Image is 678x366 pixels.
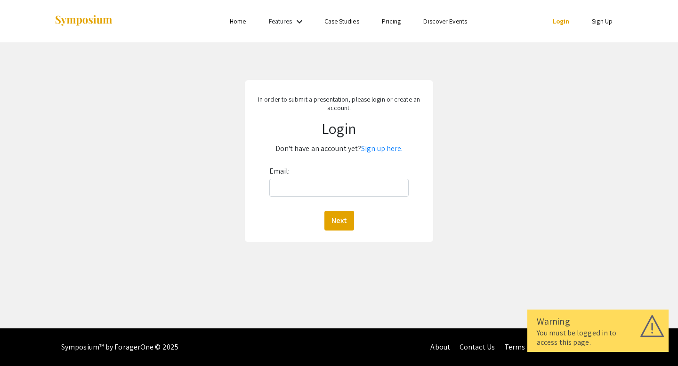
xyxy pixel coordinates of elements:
h1: Login [251,119,426,137]
img: Symposium by ForagerOne [54,15,113,27]
a: Login [553,17,570,25]
a: Home [230,17,246,25]
a: Discover Events [423,17,467,25]
a: Terms of Service [504,342,558,352]
p: Don't have an account yet? [251,141,426,156]
a: About [430,342,450,352]
a: Sign up here. [361,143,403,153]
a: Sign Up [592,17,613,25]
a: Contact Us [460,342,495,352]
div: Symposium™ by ForagerOne © 2025 [61,328,178,366]
div: You must be logged in to access this page. [537,328,659,347]
p: In order to submit a presentation, please login or create an account. [251,95,426,112]
div: Warning [537,314,659,328]
mat-icon: Expand Features list [294,16,305,27]
a: Features [269,17,292,25]
a: Pricing [382,17,401,25]
a: Case Studies [324,17,359,25]
label: Email: [269,164,290,179]
button: Next [324,211,354,231]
